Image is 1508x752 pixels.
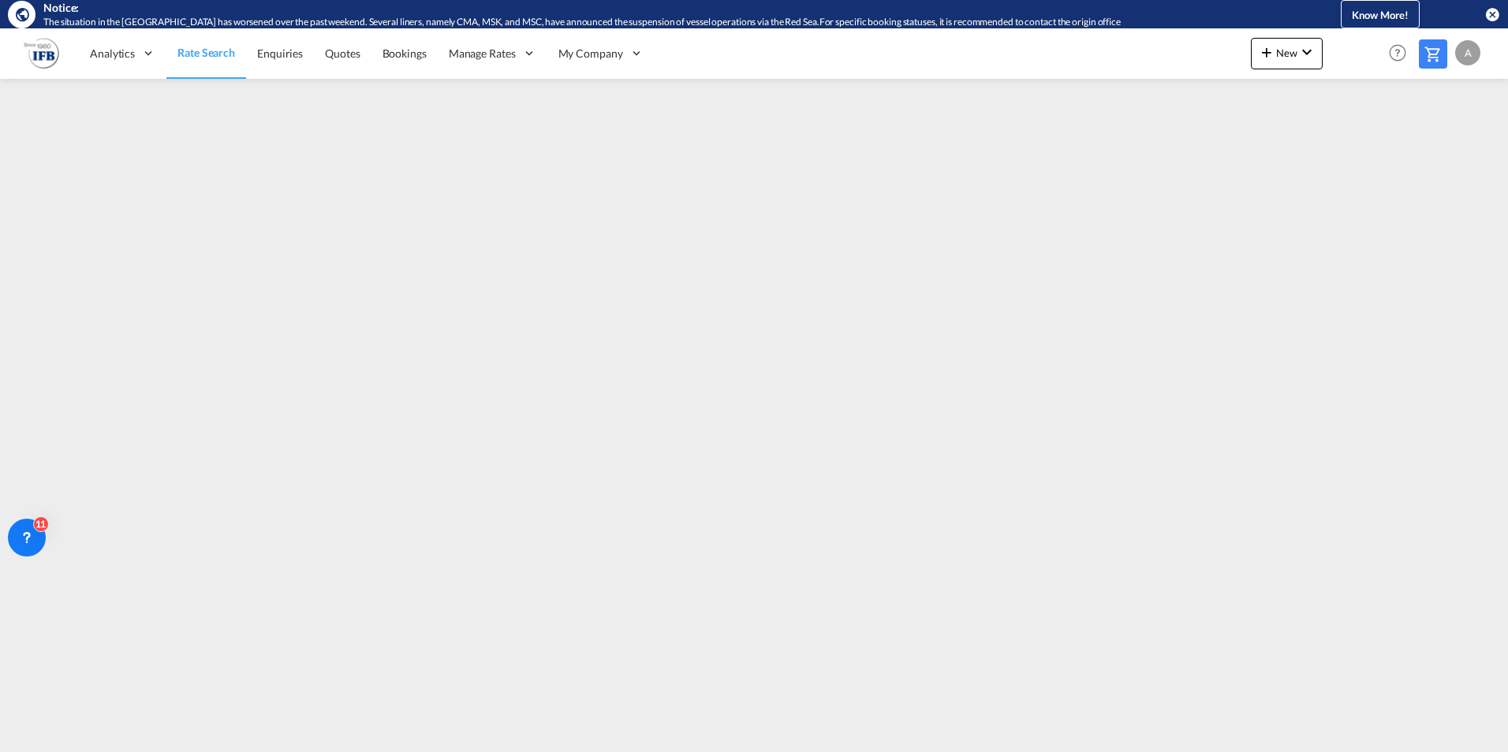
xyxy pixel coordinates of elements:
div: Analytics [79,28,166,79]
span: Bookings [383,47,427,60]
md-icon: icon-earth [14,6,30,22]
img: b628ab10256c11eeb52753acbc15d091.png [24,35,59,71]
span: Know More! [1352,9,1409,21]
button: icon-plus 400-fgNewicon-chevron-down [1251,38,1323,69]
button: icon-close-circle [1484,6,1500,22]
div: A [1455,40,1480,65]
span: Enquiries [257,47,303,60]
a: Bookings [371,28,438,79]
md-icon: icon-plus 400-fg [1257,43,1276,61]
span: Analytics [90,46,135,61]
div: Help [1384,39,1419,68]
span: Quotes [325,47,360,60]
span: My Company [558,46,623,61]
span: Rate Search [177,46,235,59]
div: My Company [547,28,655,79]
a: Enquiries [246,28,314,79]
span: New [1257,47,1316,59]
div: The situation in the Red Sea has worsened over the past weekend. Several liners, namely CMA, MSK,... [43,16,1276,29]
div: Manage Rates [438,28,547,79]
span: Manage Rates [449,46,516,61]
a: Rate Search [166,28,246,79]
span: Help [1384,39,1411,66]
a: Quotes [314,28,371,79]
md-icon: icon-chevron-down [1297,43,1316,61]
